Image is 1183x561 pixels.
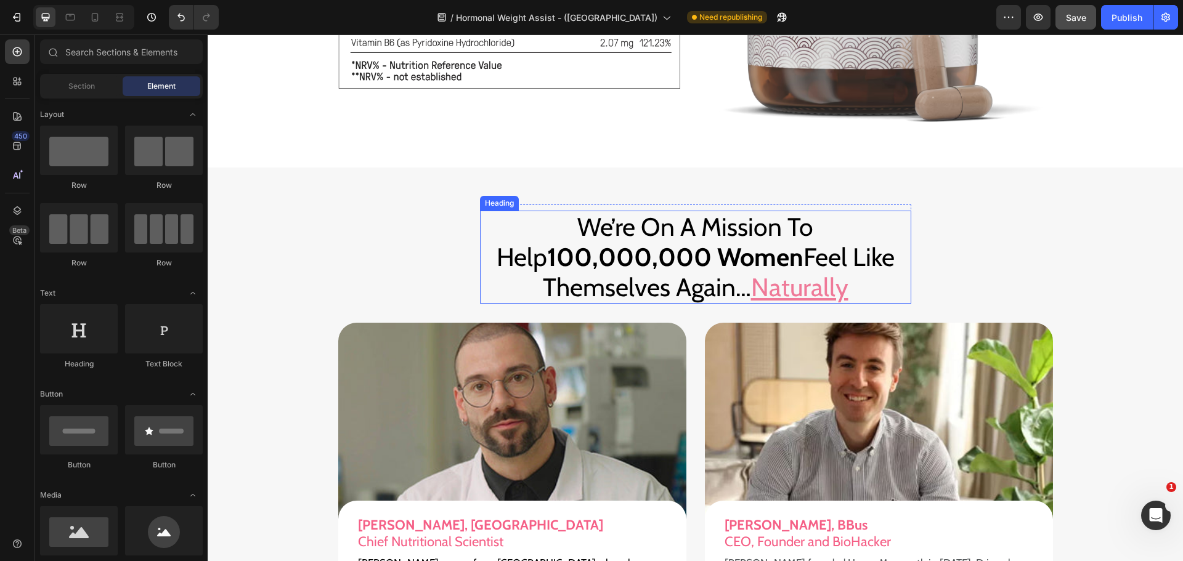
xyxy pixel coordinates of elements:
span: Layout [40,109,64,120]
span: Button [40,389,63,400]
img: gempages_449126800635724898-97647695-785d-4872-86d6-1fc874ff6208.jpg [497,288,845,497]
iframe: Design area [208,34,1183,561]
div: Button [125,459,203,470]
strong: 100,000,000 Women [339,207,596,238]
span: Element [147,81,176,92]
span: 1 [1166,482,1176,492]
strong: [PERSON_NAME], [GEOGRAPHIC_DATA] [150,482,396,499]
button: Save [1055,5,1096,30]
span: Save [1066,12,1086,23]
input: Search Sections & Elements [40,39,203,64]
div: Heading [40,358,118,369]
span: / [450,11,453,24]
span: Toggle open [183,283,203,303]
div: Heading [275,163,309,174]
span: Need republishing [699,12,762,23]
span: Toggle open [183,485,203,505]
span: Text [40,288,55,299]
div: Publish [1112,11,1142,24]
h2: We’re On A Mission To Help Feel Like Themselves Again… [272,176,704,270]
iframe: Intercom live chat [1141,501,1171,530]
div: Row [40,180,118,191]
div: Beta [9,225,30,235]
div: Row [40,257,118,268]
div: Undo/Redo [169,5,219,30]
span: Toggle open [183,384,203,404]
img: gempages_449126800635724898-176cff3e-505e-43de-83bf-7086120ebc6f.jpg [131,288,479,497]
span: Toggle open [183,105,203,124]
h2: CEO, Founder and BioHacker [516,482,827,517]
div: Row [125,180,203,191]
div: Text Block [125,358,203,369]
span: Section [68,81,95,92]
div: 450 [12,131,30,141]
u: Naturally [543,237,641,268]
strong: [PERSON_NAME], BBus [517,482,660,499]
div: Row [125,257,203,268]
span: Hormonal Weight Assist - ([GEOGRAPHIC_DATA]) [456,11,657,24]
button: Publish [1101,5,1153,30]
h2: Chief Nutritional Scientist [149,482,460,517]
span: Media [40,490,62,501]
div: Button [40,459,118,470]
